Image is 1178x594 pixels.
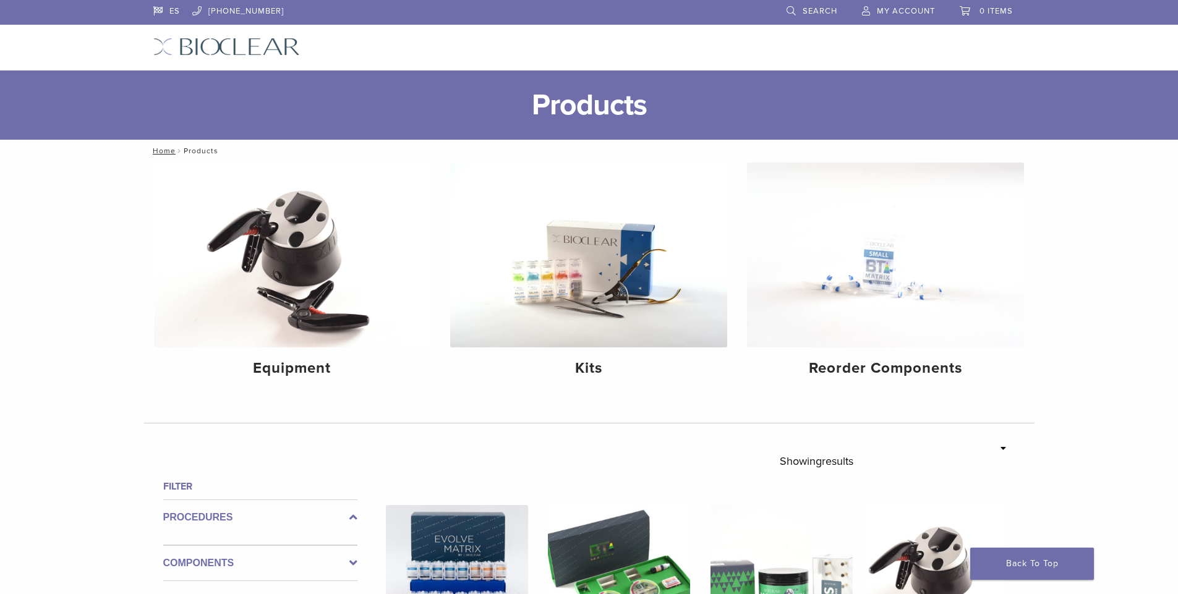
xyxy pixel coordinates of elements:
img: Kits [450,163,727,347]
a: Equipment [154,163,431,388]
img: Reorder Components [747,163,1024,347]
img: Bioclear [153,38,300,56]
p: Showing results [780,448,853,474]
nav: Products [144,140,1035,162]
span: My Account [877,6,935,16]
img: Equipment [154,163,431,347]
a: Kits [450,163,727,388]
h4: Kits [460,357,717,380]
label: Procedures [163,510,357,525]
h4: Equipment [164,357,421,380]
h4: Reorder Components [757,357,1014,380]
span: Search [803,6,837,16]
a: Back To Top [970,548,1094,580]
a: Home [149,146,176,155]
label: Components [163,556,357,571]
span: / [176,148,184,154]
span: 0 items [980,6,1013,16]
h4: Filter [163,479,357,494]
a: Reorder Components [747,163,1024,388]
